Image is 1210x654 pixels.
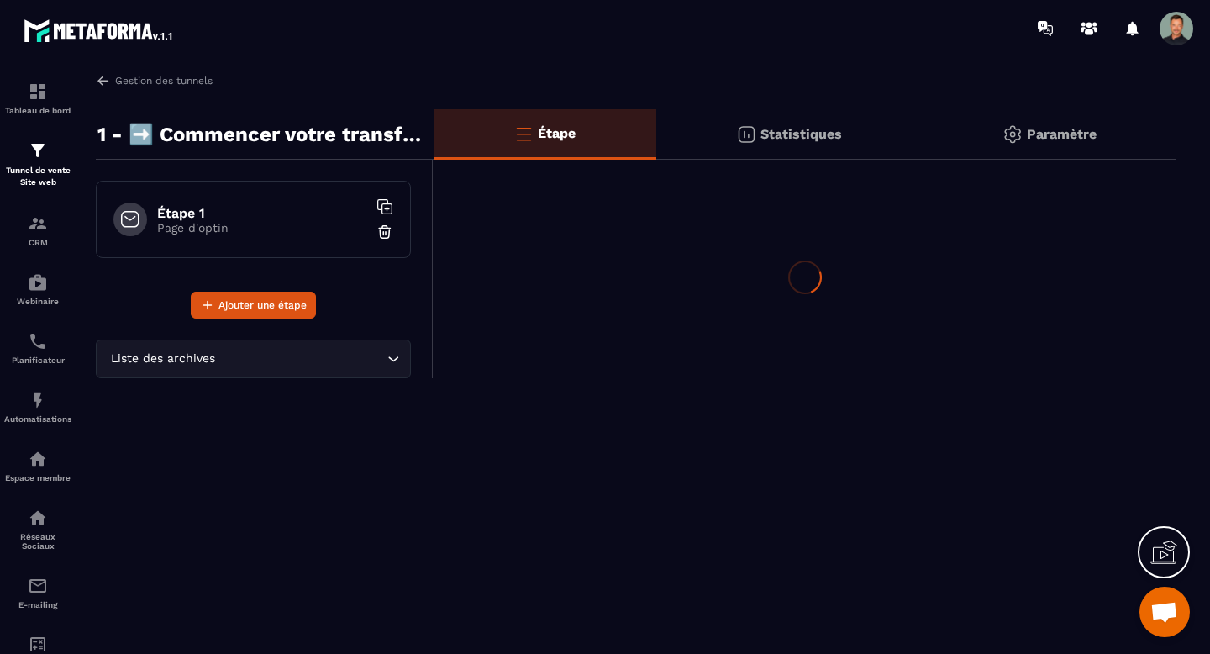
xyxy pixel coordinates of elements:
[4,414,71,424] p: Automatisations
[1139,587,1190,637] div: Ouvrir le chat
[28,140,48,161] img: formation
[376,224,393,240] img: trash
[28,449,48,469] img: automations
[96,340,411,378] div: Search for option
[513,124,534,144] img: bars-o.4a397970.svg
[4,260,71,319] a: automationsautomationsWebinaire
[1002,124,1023,145] img: setting-gr.5f69749f.svg
[107,350,218,368] span: Liste des archives
[28,508,48,528] img: social-network
[191,292,316,319] button: Ajouter une étape
[4,297,71,306] p: Webinaire
[96,73,213,88] a: Gestion des tunnels
[4,495,71,563] a: social-networksocial-networkRéseaux Sociaux
[28,82,48,102] img: formation
[28,390,48,410] img: automations
[4,436,71,495] a: automationsautomationsEspace membre
[4,319,71,377] a: schedulerschedulerPlanificateur
[157,205,367,221] h6: Étape 1
[28,272,48,293] img: automations
[4,165,71,188] p: Tunnel de vente Site web
[218,297,307,314] span: Ajouter une étape
[4,473,71,483] p: Espace membre
[96,73,111,88] img: arrow
[4,201,71,260] a: formationformationCRM
[4,377,71,436] a: automationsautomationsAutomatisations
[538,125,576,141] p: Étape
[4,69,71,128] a: formationformationTableau de bord
[218,350,383,368] input: Search for option
[24,15,175,45] img: logo
[28,331,48,351] img: scheduler
[4,600,71,609] p: E-mailing
[28,576,48,596] img: email
[736,124,756,145] img: stats.20deebd0.svg
[760,126,842,142] p: Statistiques
[4,106,71,115] p: Tableau de bord
[97,118,421,151] p: 1 - ➡️ Commencer votre transformation 🪄
[4,532,71,551] p: Réseaux Sociaux
[4,563,71,622] a: emailemailE-mailing
[157,221,367,235] p: Page d'optin
[4,238,71,247] p: CRM
[28,214,48,234] img: formation
[1027,126,1097,142] p: Paramètre
[4,356,71,365] p: Planificateur
[4,128,71,201] a: formationformationTunnel de vente Site web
